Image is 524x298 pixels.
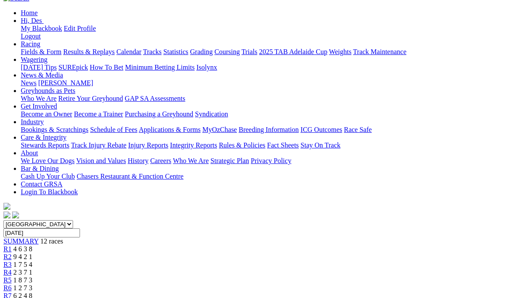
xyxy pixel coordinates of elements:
a: Purchasing a Greyhound [125,110,193,118]
a: Results & Replays [63,48,115,55]
a: Careers [150,157,171,164]
a: Become an Owner [21,110,72,118]
a: Strategic Plan [211,157,249,164]
a: Fields & Form [21,48,61,55]
a: Schedule of Fees [90,126,137,133]
a: Become a Trainer [74,110,123,118]
a: R3 [3,261,12,268]
div: Hi, Des [21,25,521,40]
a: R5 [3,276,12,284]
a: Applications & Forms [139,126,201,133]
img: facebook.svg [3,211,10,218]
input: Select date [3,228,80,237]
a: Privacy Policy [251,157,291,164]
a: Stewards Reports [21,141,69,149]
a: R6 [3,284,12,292]
a: Statistics [163,48,189,55]
div: Bar & Dining [21,173,521,180]
span: 1 8 7 3 [13,276,32,284]
div: News & Media [21,79,521,87]
a: Syndication [195,110,228,118]
img: logo-grsa-white.png [3,203,10,210]
a: How To Bet [90,64,124,71]
a: Rules & Policies [219,141,265,149]
a: Racing [21,40,40,48]
a: Breeding Information [239,126,299,133]
a: R2 [3,253,12,260]
span: Hi, Des [21,17,42,24]
a: Chasers Restaurant & Function Centre [77,173,183,180]
a: Login To Blackbook [21,188,78,195]
a: Home [21,9,38,16]
a: Industry [21,118,44,125]
a: Minimum Betting Limits [125,64,195,71]
a: We Love Our Dogs [21,157,74,164]
a: Wagering [21,56,48,63]
a: Race Safe [344,126,371,133]
a: R4 [3,269,12,276]
a: [PERSON_NAME] [38,79,93,87]
a: Trials [241,48,257,55]
a: Contact GRSA [21,180,62,188]
a: Vision and Values [76,157,126,164]
div: Greyhounds as Pets [21,95,521,103]
a: SUMMARY [3,237,38,245]
a: Track Maintenance [353,48,406,55]
span: 9 4 2 1 [13,253,32,260]
a: Calendar [116,48,141,55]
a: My Blackbook [21,25,62,32]
a: Coursing [214,48,240,55]
a: Cash Up Your Club [21,173,75,180]
a: Tracks [143,48,162,55]
a: Edit Profile [64,25,96,32]
a: Integrity Reports [170,141,217,149]
a: Bookings & Scratchings [21,126,88,133]
a: History [128,157,148,164]
a: News & Media [21,71,63,79]
div: Racing [21,48,521,56]
span: 1 7 5 4 [13,261,32,268]
a: Injury Reports [128,141,168,149]
span: 4 6 3 8 [13,245,32,253]
a: Who We Are [173,157,209,164]
a: ICG Outcomes [300,126,342,133]
a: Get Involved [21,103,57,110]
a: Stay On Track [300,141,340,149]
div: Industry [21,126,521,134]
div: About [21,157,521,165]
div: Get Involved [21,110,521,118]
a: [DATE] Tips [21,64,57,71]
a: R1 [3,245,12,253]
a: Fact Sheets [267,141,299,149]
a: Track Injury Rebate [71,141,126,149]
a: 2025 TAB Adelaide Cup [259,48,327,55]
a: SUREpick [58,64,88,71]
a: Bar & Dining [21,165,59,172]
a: Logout [21,32,41,40]
span: 12 races [40,237,63,245]
a: Weights [329,48,351,55]
div: Wagering [21,64,521,71]
a: GAP SA Assessments [125,95,185,102]
a: Hi, Des [21,17,44,24]
div: Care & Integrity [21,141,521,149]
a: News [21,79,36,87]
a: Who We Are [21,95,57,102]
a: Care & Integrity [21,134,67,141]
a: About [21,149,38,157]
a: Retire Your Greyhound [58,95,123,102]
a: Grading [190,48,213,55]
span: 2 3 7 1 [13,269,32,276]
span: 1 2 7 3 [13,284,32,292]
a: Isolynx [196,64,217,71]
a: MyOzChase [202,126,237,133]
a: Greyhounds as Pets [21,87,75,94]
img: twitter.svg [12,211,19,218]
